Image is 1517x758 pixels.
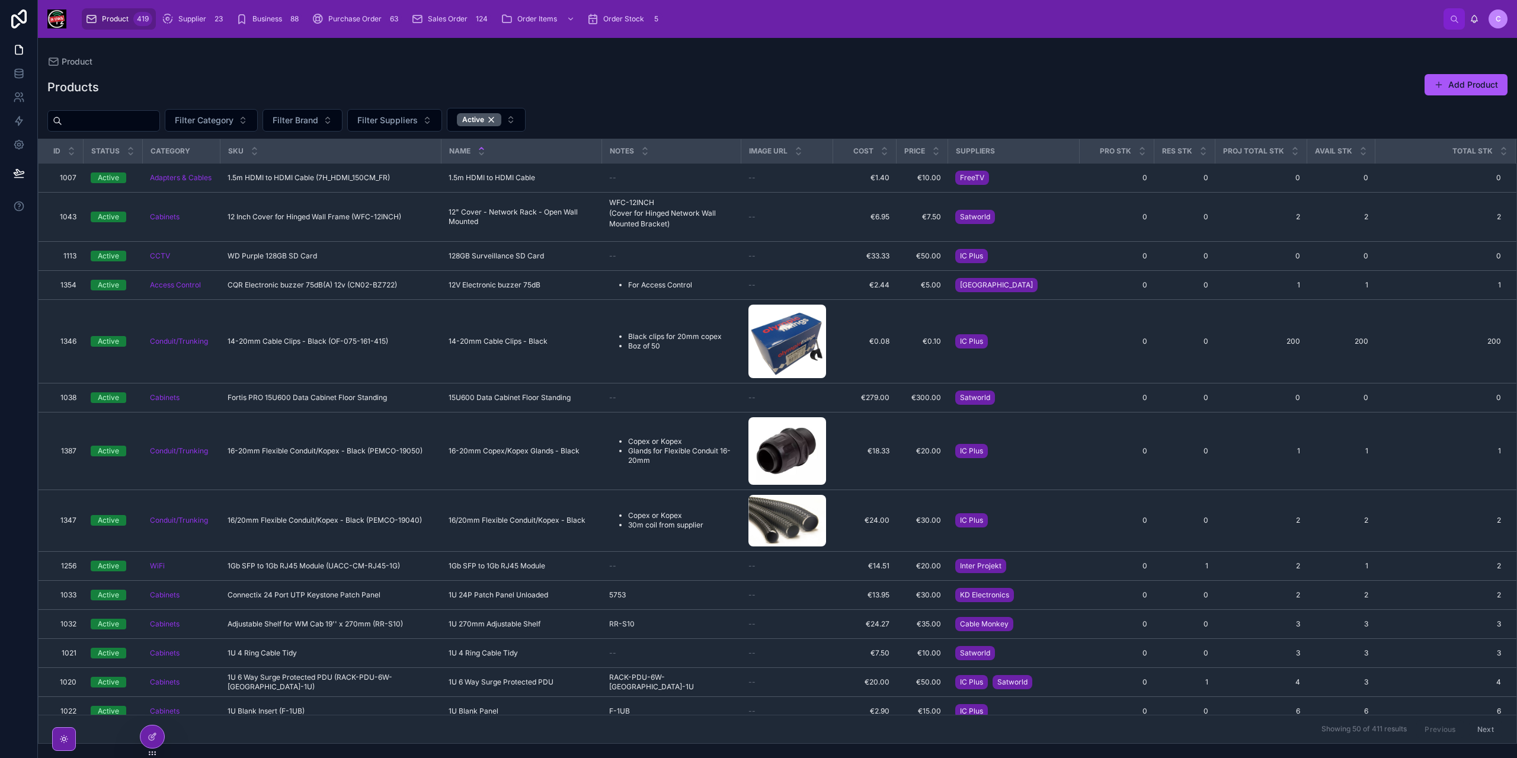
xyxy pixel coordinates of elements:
[449,251,595,261] a: 128GB Surveillance SD Card
[150,251,213,261] a: CCTV
[603,14,644,24] span: Order Stock
[955,247,1073,266] a: IC Plus
[53,393,76,402] span: 1038
[840,446,889,456] a: €18.33
[628,511,703,520] li: Copex or Kopex
[449,173,595,183] a: 1.5m HDMI to HDMI Cable
[178,14,206,24] span: Supplier
[1161,212,1208,222] a: 0
[1087,393,1147,402] span: 0
[53,516,76,525] a: 1347
[308,8,405,30] a: Purchase Order63
[609,393,616,402] span: --
[840,173,889,183] a: €1.40
[609,437,734,465] a: Copex or KopexGlands for Flexible Conduit 16-20mm
[62,56,92,68] span: Product
[76,6,1444,32] div: scrollable content
[955,249,988,263] a: IC Plus
[840,393,889,402] a: €279.00
[1161,251,1208,261] span: 0
[609,332,734,351] a: Black clips for 20mm copexBoz of 50
[748,251,756,261] span: --
[904,251,941,261] a: €50.00
[748,173,826,183] a: --
[1087,251,1147,261] a: 0
[1087,173,1147,183] span: 0
[583,8,667,30] a: Order Stock5
[449,393,571,402] span: 15U600 Data Cabinet Floor Standing
[904,337,941,346] a: €0.10
[472,12,491,26] div: 124
[98,561,119,571] div: Active
[1222,516,1300,525] span: 2
[91,392,136,403] a: Active
[1376,393,1502,402] span: 0
[53,280,76,290] a: 1354
[955,513,988,527] a: IC Plus
[628,332,722,341] li: Black clips for 20mm copex
[449,251,544,261] span: 128GB Surveillance SD Card
[457,113,501,126] button: Unselect ACTIVE
[1314,280,1368,290] span: 1
[228,446,423,456] span: 16-20mm Flexible Conduit/Kopex - Black (PEMCO-19050)
[228,337,388,346] span: 14-20mm Cable Clips - Black (OF-075-161-415)
[150,173,212,183] a: Adapters & Cables
[53,173,76,183] a: 1007
[82,8,156,30] a: Product419
[748,280,826,290] a: --
[98,172,119,183] div: Active
[150,446,213,456] a: Conduit/Trunking
[328,14,382,24] span: Purchase Order
[150,516,213,525] a: Conduit/Trunking
[150,561,165,571] a: WiFi
[228,173,434,183] a: 1.5m HDMI to HDMI Cable (7H_HDMI_150CM_FR)
[273,114,318,126] span: Filter Brand
[955,511,1073,530] a: IC Plus
[960,516,983,525] span: IC Plus
[53,251,76,261] a: 1113
[449,207,595,226] span: 12" Cover - Network Rack - Open Wall Mounted
[449,516,585,525] span: 16/20mm Flexible Conduit/Kopex - Black
[1222,173,1300,183] a: 0
[1161,446,1208,456] a: 0
[1222,446,1300,456] span: 1
[150,251,170,261] span: CCTV
[1161,516,1208,525] a: 0
[1376,280,1502,290] span: 1
[150,280,201,290] span: Access Control
[1376,251,1502,261] a: 0
[228,212,401,222] span: 12 Inch Cover for Hinged Wall Frame (WFC-12INCH)
[748,280,756,290] span: --
[840,337,889,346] span: €0.08
[1087,280,1147,290] a: 0
[98,336,119,347] div: Active
[150,561,213,571] a: WiFi
[91,561,136,571] a: Active
[1161,173,1208,183] a: 0
[955,171,989,185] a: FreeTV
[1376,212,1502,222] a: 2
[263,109,343,132] button: Select Button
[252,14,282,24] span: Business
[1161,280,1208,290] span: 0
[609,280,734,290] a: For Access Control
[609,197,734,236] a: WFC-12INCH (Cover for Hinged Network Wall Mounted Bracket)
[150,337,208,346] a: Conduit/Trunking
[1314,173,1368,183] a: 0
[449,446,595,456] a: 16-20mm Copex/Kopex Glands - Black
[53,446,76,456] a: 1387
[133,12,152,26] div: 419
[748,495,826,546] img: 02ceaf621637e1856e8cff44e01cd74c4a15d019.jpg
[517,14,557,24] span: Order Items
[228,280,397,290] span: CQR Electronic buzzer 75dB(A) 12v (CN02-BZ722)
[449,280,595,290] a: 12V Electronic buzzer 75dB
[955,207,1073,226] a: Satworld
[228,251,317,261] span: WD Purple 128GB SD Card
